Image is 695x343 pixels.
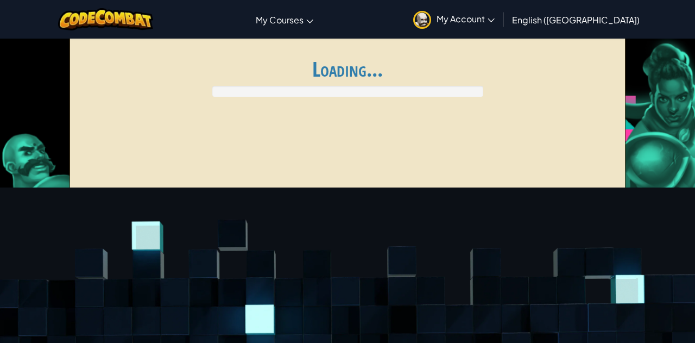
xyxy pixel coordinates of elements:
[77,58,618,80] h1: Loading...
[413,11,431,29] img: avatar
[256,14,304,26] span: My Courses
[512,14,640,26] span: English ([GEOGRAPHIC_DATA])
[58,8,153,30] img: CodeCombat logo
[507,5,645,34] a: English ([GEOGRAPHIC_DATA])
[408,2,500,36] a: My Account
[437,13,495,24] span: My Account
[250,5,319,34] a: My Courses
